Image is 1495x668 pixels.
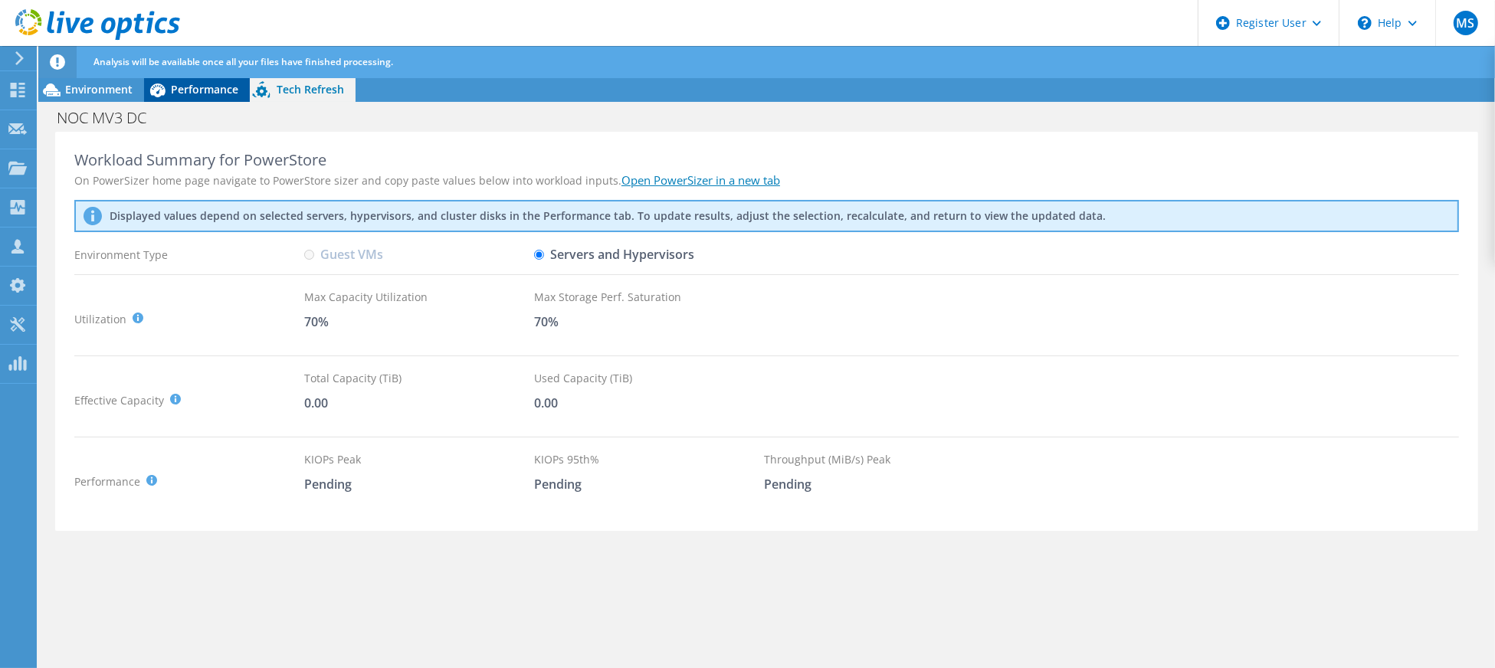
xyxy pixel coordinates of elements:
[1358,16,1372,30] svg: \n
[304,313,534,330] div: 70%
[171,82,238,97] span: Performance
[304,476,534,493] div: Pending
[74,172,1459,188] div: On PowerSizer home page navigate to PowerStore sizer and copy paste values below into workload in...
[534,241,694,268] label: Servers and Hypervisors
[621,172,780,188] a: Open PowerSizer in a new tab
[74,451,304,512] div: Performance
[277,82,344,97] span: Tech Refresh
[534,250,544,260] input: Servers and Hypervisors
[74,241,304,268] div: Environment Type
[764,451,994,468] div: Throughput (MiB/s) Peak
[534,370,764,387] div: Used Capacity (TiB)
[74,289,304,349] div: Utilization
[65,82,133,97] span: Environment
[50,110,170,126] h1: NOC MV3 DC
[304,451,534,468] div: KIOPs Peak
[534,451,764,468] div: KIOPs 95th%
[534,289,764,306] div: Max Storage Perf. Saturation
[534,395,764,411] div: 0.00
[534,313,764,330] div: 70%
[93,55,393,68] span: Analysis will be available once all your files have finished processing.
[764,476,994,493] div: Pending
[110,209,838,223] p: Displayed values depend on selected servers, hypervisors, and cluster disks in the Performance ta...
[304,250,314,260] input: Guest VMs
[304,370,534,387] div: Total Capacity (TiB)
[1454,11,1478,35] span: MS
[74,370,304,431] div: Effective Capacity
[304,395,534,411] div: 0.00
[74,151,1459,169] div: Workload Summary for PowerStore
[304,241,383,268] label: Guest VMs
[304,289,534,306] div: Max Capacity Utilization
[534,476,764,493] div: Pending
